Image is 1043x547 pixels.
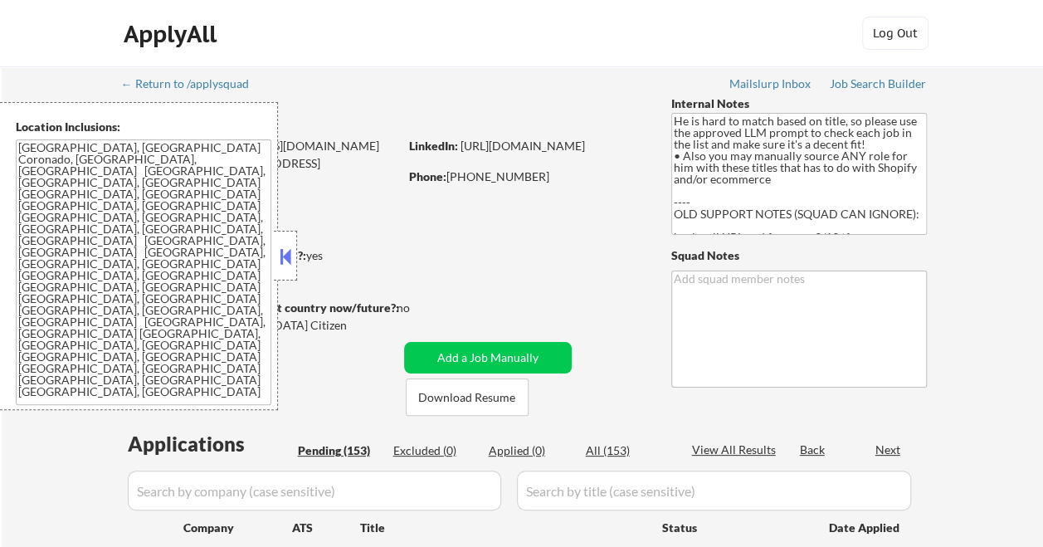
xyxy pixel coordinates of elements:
div: Location Inclusions: [16,119,271,135]
div: Excluded (0) [393,442,476,459]
div: Pending (153) [298,442,381,459]
input: Search by title (case sensitive) [517,471,911,510]
div: ApplyAll [124,20,222,48]
div: Squad Notes [671,247,927,264]
div: [PHONE_NUMBER] [409,168,644,185]
div: no [397,300,444,316]
div: Next [875,442,902,458]
a: Mailslurp Inbox [729,77,812,94]
div: Company [183,520,292,536]
div: Back [800,442,826,458]
button: Add a Job Manually [404,342,572,374]
div: Date Applied [829,520,902,536]
div: Title [360,520,646,536]
div: Internal Notes [671,95,927,112]
div: ATS [292,520,360,536]
a: [URL][DOMAIN_NAME] [461,139,585,153]
div: Applied (0) [489,442,572,459]
button: Download Resume [406,379,529,416]
input: Search by company (case sensitive) [128,471,501,510]
div: View All Results [692,442,781,458]
a: ← Return to /applysquad [121,77,265,94]
strong: Phone: [409,169,446,183]
div: Job Search Builder [830,78,927,90]
div: Status [662,512,805,542]
div: All (153) [586,442,669,459]
button: Log Out [862,17,928,50]
div: ← Return to /applysquad [121,78,265,90]
div: Applications [128,434,292,454]
strong: LinkedIn: [409,139,458,153]
div: Mailslurp Inbox [729,78,812,90]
